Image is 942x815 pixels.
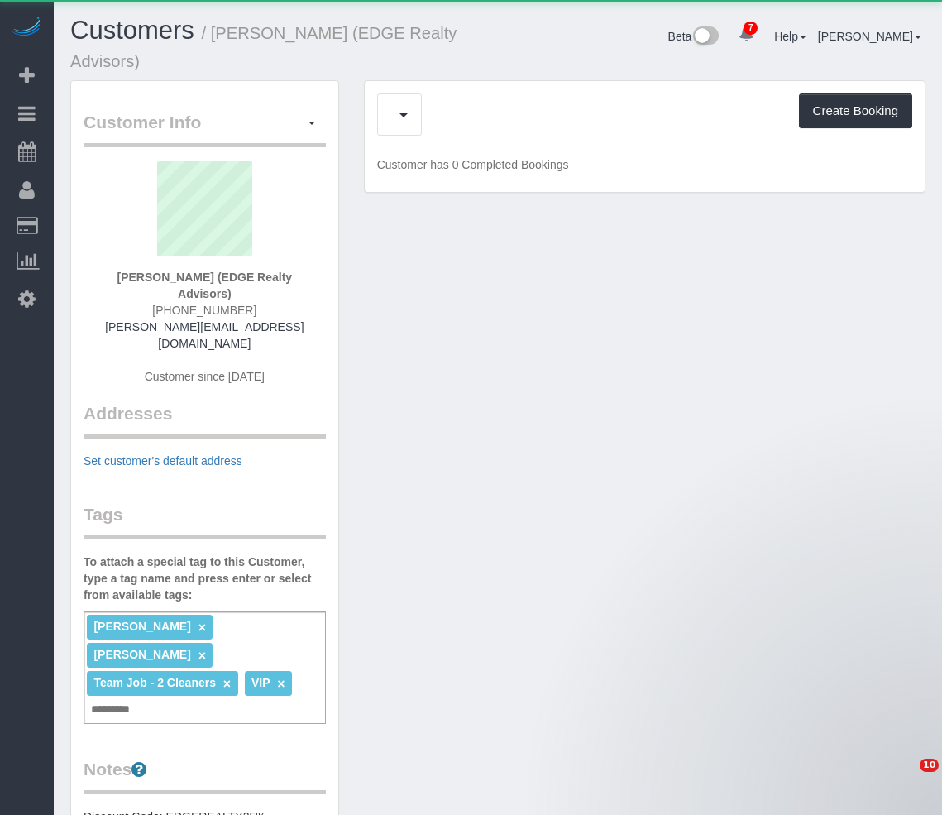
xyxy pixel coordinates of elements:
[774,30,806,43] a: Help
[198,621,206,635] a: ×
[84,110,326,147] legend: Customer Info
[70,24,457,70] small: / [PERSON_NAME] (EDGE Realty Advisors)
[105,320,304,350] a: [PERSON_NAME][EMAIL_ADDRESS][DOMAIN_NAME]
[730,17,763,53] a: 7
[152,304,256,317] span: [PHONE_NUMBER]‬
[93,676,216,689] span: Team Job - 2 Cleaners
[93,648,190,661] span: [PERSON_NAME]
[145,370,265,383] span: Customer since [DATE]
[668,30,720,43] a: Beta
[10,17,43,40] img: Automaid Logo
[691,26,719,48] img: New interface
[799,93,912,128] button: Create Booking
[744,22,758,35] span: 7
[84,554,326,603] label: To attach a special tag to this Customer, type a tag name and press enter or select from availabl...
[198,649,206,663] a: ×
[251,676,270,689] span: VIP
[70,16,194,45] a: Customers
[84,502,326,539] legend: Tags
[920,759,939,772] span: 10
[377,156,912,173] p: Customer has 0 Completed Bookings
[93,620,190,633] span: [PERSON_NAME]
[818,30,921,43] a: [PERSON_NAME]
[84,454,242,467] a: Set customer's default address
[84,757,326,794] legend: Notes
[223,677,231,691] a: ×
[117,271,293,300] strong: [PERSON_NAME] (EDGE Realty Advisors)
[886,759,925,798] iframe: Intercom live chat
[277,677,285,691] a: ×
